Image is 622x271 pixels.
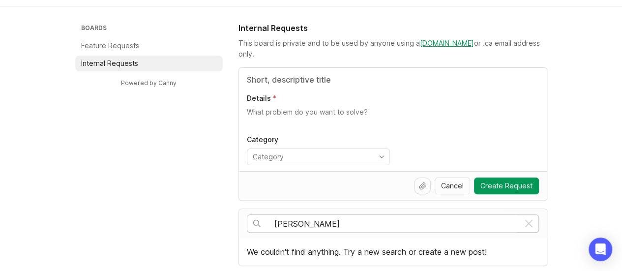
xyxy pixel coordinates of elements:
[247,149,390,165] div: toggle menu
[238,38,547,60] div: This board is private and to be used by anyone using a or .ca email address only.
[247,93,271,103] p: Details
[420,39,474,47] a: [DOMAIN_NAME]
[589,238,612,261] div: Open Intercom Messenger
[239,238,547,266] div: We couldn't find anything. Try a new search or create a new post!
[441,181,464,191] span: Cancel
[79,22,223,36] h3: Boards
[474,178,539,194] button: Create Request
[274,218,519,229] input: Search…
[247,74,539,86] input: Title
[435,178,470,194] button: Cancel
[238,22,308,34] h1: Internal Requests
[247,107,539,127] textarea: Details
[119,77,178,89] a: Powered by Canny
[480,181,533,191] span: Create Request
[81,59,138,68] p: Internal Requests
[75,56,223,71] a: Internal Requests
[253,151,373,162] input: Category
[374,153,389,161] svg: toggle icon
[81,41,139,51] p: Feature Requests
[247,135,390,145] p: Category
[75,38,223,54] a: Feature Requests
